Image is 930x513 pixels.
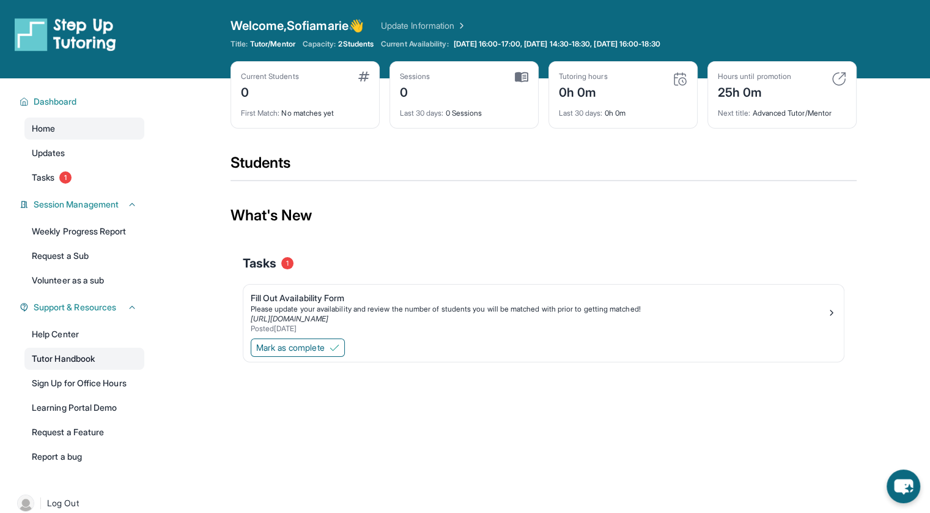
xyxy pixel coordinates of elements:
[451,39,663,49] a: [DATE] 16:00-17:00, [DATE] 14:30-18:30, [DATE] 16:00-18:30
[400,81,430,101] div: 0
[231,189,857,242] div: What's New
[32,171,54,184] span: Tasks
[29,95,137,108] button: Dashboard
[718,72,791,81] div: Hours until promotion
[515,72,528,83] img: card
[24,323,144,345] a: Help Center
[338,39,374,49] span: 2 Students
[718,101,846,118] div: Advanced Tutor/Mentor
[559,101,687,118] div: 0h 0m
[47,497,79,509] span: Log Out
[24,348,144,370] a: Tutor Handbook
[381,39,448,49] span: Current Availability:
[231,153,857,180] div: Students
[887,470,920,503] button: chat-button
[400,108,444,118] span: Last 30 days :
[24,397,144,419] a: Learning Portal Demo
[39,496,42,511] span: |
[243,285,844,336] a: Fill Out Availability FormPlease update your availability and review the number of students you w...
[241,81,299,101] div: 0
[32,147,65,159] span: Updates
[251,324,827,334] div: Posted [DATE]
[15,17,116,51] img: logo
[24,118,144,140] a: Home
[718,108,751,118] span: Next title :
[358,72,369,81] img: card
[29,198,137,211] button: Session Management
[718,81,791,101] div: 25h 0m
[241,72,299,81] div: Current Students
[281,257,293,269] span: 1
[250,39,295,49] span: Tutor/Mentor
[59,171,72,184] span: 1
[24,269,144,291] a: Volunteer as a sub
[24,220,144,242] a: Weekly Progress Report
[400,101,528,118] div: 0 Sessions
[303,39,336,49] span: Capacity:
[251,314,328,323] a: [URL][DOMAIN_NAME]
[330,343,339,353] img: Mark as complete
[24,421,144,443] a: Request a Feature
[29,301,137,313] button: Support & Resources
[251,304,827,314] div: Please update your availability and review the number of students you will be matched with prior ...
[17,495,34,512] img: user-img
[34,301,116,313] span: Support & Resources
[243,255,276,272] span: Tasks
[24,167,144,189] a: Tasks1
[231,39,248,49] span: Title:
[24,245,144,267] a: Request a Sub
[251,339,345,357] button: Mark as complete
[256,342,325,354] span: Mark as complete
[24,372,144,394] a: Sign Up for Office Hours
[559,108,603,118] span: Last 30 days :
[34,95,77,108] span: Dashboard
[231,17,364,34] span: Welcome, Sofiamarie 👋
[559,72,608,81] div: Tutoring hours
[32,122,55,135] span: Home
[559,81,608,101] div: 0h 0m
[24,446,144,468] a: Report a bug
[241,108,280,118] span: First Match :
[454,20,467,32] img: Chevron Right
[34,198,119,211] span: Session Management
[673,72,687,86] img: card
[251,292,827,304] div: Fill Out Availability Form
[381,20,467,32] a: Update Information
[454,39,660,49] span: [DATE] 16:00-17:00, [DATE] 14:30-18:30, [DATE] 16:00-18:30
[241,101,369,118] div: No matches yet
[400,72,430,81] div: Sessions
[24,142,144,164] a: Updates
[832,72,846,86] img: card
